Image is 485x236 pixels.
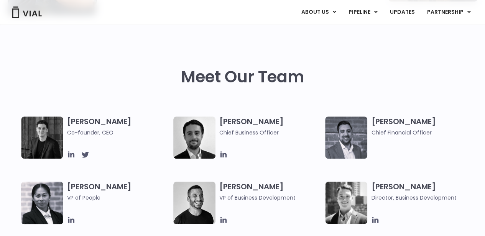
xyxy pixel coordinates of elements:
[371,116,473,137] h3: [PERSON_NAME]
[325,182,367,224] img: A black and white photo of a smiling man in a suit at ARVO 2023.
[421,6,477,19] a: PARTNERSHIPMenu Toggle
[67,193,169,202] span: VP of People
[325,116,367,159] img: Headshot of smiling man named Samir
[173,116,215,159] img: A black and white photo of a man in a suit holding a vial.
[21,182,63,224] img: Catie
[371,193,473,202] span: Director, Business Development
[219,128,322,137] span: Chief Business Officer
[67,116,169,137] h3: [PERSON_NAME]
[371,182,473,202] h3: [PERSON_NAME]
[67,128,169,137] span: Co-founder, CEO
[219,116,322,137] h3: [PERSON_NAME]
[342,6,383,19] a: PIPELINEMenu Toggle
[12,7,42,18] img: Vial Logo
[67,182,169,213] h3: [PERSON_NAME]
[371,128,473,137] span: Chief Financial Officer
[21,116,63,159] img: A black and white photo of a man in a suit attending a Summit.
[295,6,342,19] a: ABOUT USMenu Toggle
[219,193,322,202] span: VP of Business Development
[173,182,215,224] img: A black and white photo of a man smiling.
[181,68,304,86] h2: Meet Our Team
[219,182,322,202] h3: [PERSON_NAME]
[384,6,421,19] a: UPDATES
